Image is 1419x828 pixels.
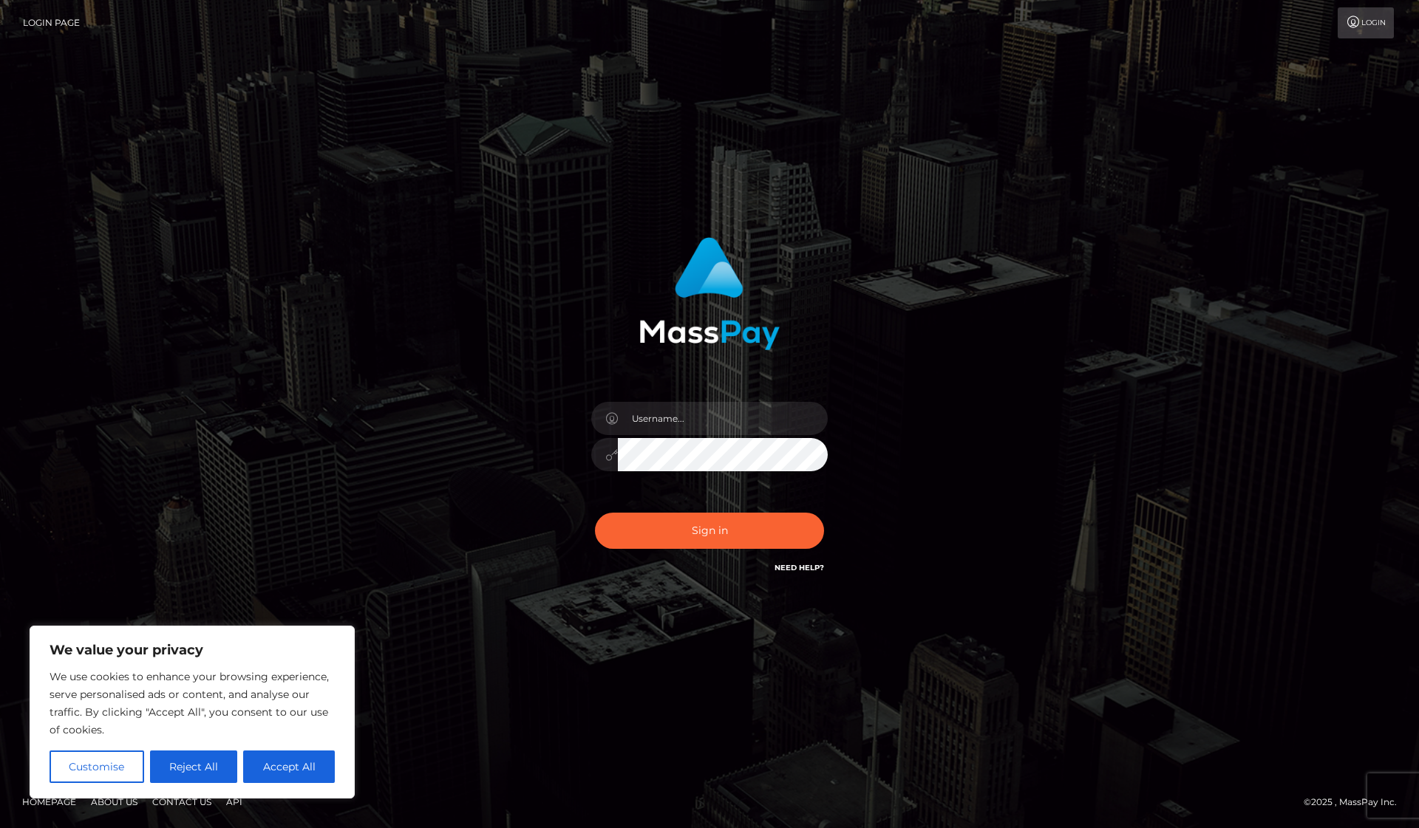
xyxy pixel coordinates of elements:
[1304,794,1408,810] div: © 2025 , MassPay Inc.
[146,790,217,813] a: Contact Us
[220,790,248,813] a: API
[595,513,824,549] button: Sign in
[243,750,335,783] button: Accept All
[30,626,355,798] div: We value your privacy
[618,402,828,435] input: Username...
[85,790,143,813] a: About Us
[23,7,80,38] a: Login Page
[50,750,144,783] button: Customise
[639,237,780,350] img: MassPay Login
[150,750,238,783] button: Reject All
[1338,7,1394,38] a: Login
[16,790,82,813] a: Homepage
[50,641,335,659] p: We value your privacy
[50,668,335,739] p: We use cookies to enhance your browsing experience, serve personalised ads or content, and analys...
[775,563,824,572] a: Need Help?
